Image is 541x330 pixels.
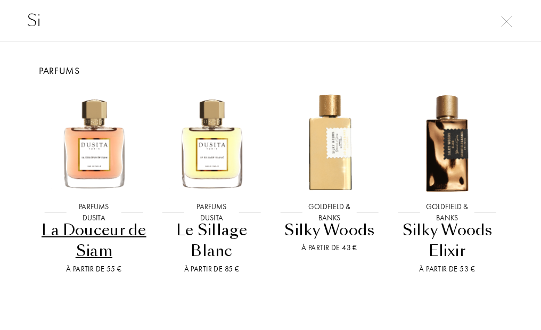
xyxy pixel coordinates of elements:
[157,220,266,262] div: Le Sillage Blanc
[388,78,506,288] a: Silky Woods ElixirGoldfield & BanksSilky Woods ElixirÀ partir de 53 €
[41,89,147,195] img: La Douceur de Siam
[392,263,502,275] div: À partir de 53 €
[501,16,512,27] img: cross.svg
[275,220,384,241] div: Silky Woods
[270,78,388,288] a: Silky WoodsGoldfield & BanksSilky WoodsÀ partir de 43 €
[276,89,382,195] img: Silky Woods
[27,63,514,78] div: Parfums
[39,263,149,275] div: À partir de 55 €
[394,89,500,195] img: Silky Woods Elixir
[67,201,121,224] div: Parfums Dusita
[159,89,265,195] img: Le Sillage Blanc
[392,220,502,262] div: Silky Woods Elixir
[302,201,357,224] div: Goldfield & Banks
[420,201,474,224] div: Goldfield & Banks
[153,78,270,288] a: Le Sillage BlancParfums DusitaLe Sillage BlancÀ partir de 85 €
[35,78,153,288] a: La Douceur de SiamParfums DusitaLa Douceur de SiamÀ partir de 55 €
[184,201,239,224] div: Parfums Dusita
[275,242,384,253] div: À partir de 43 €
[157,263,266,275] div: À partir de 85 €
[39,220,149,262] div: La Douceur de Siam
